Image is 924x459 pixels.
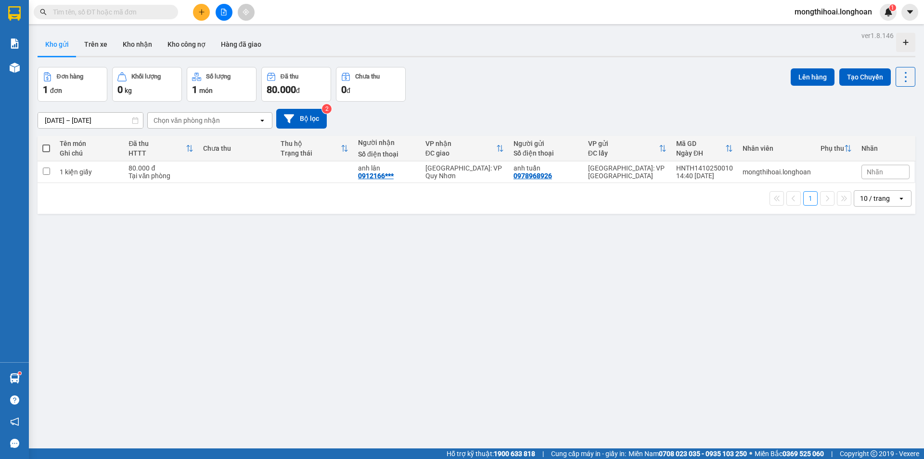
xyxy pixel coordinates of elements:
th: Toggle SortBy [124,136,198,161]
div: 80.000 đ [128,164,193,172]
button: Kho gửi [38,33,77,56]
div: Tên món [60,140,119,147]
th: Toggle SortBy [583,136,671,161]
div: Nhân viên [743,144,811,152]
span: aim [243,9,249,15]
div: 1 kiện giấy [60,168,119,176]
span: | [542,448,544,459]
strong: 0369 525 060 [783,450,824,458]
button: Bộ lọc [276,109,327,129]
span: mongthihoai.longhoan [787,6,880,18]
div: mongthihoai.longhoan [743,168,811,176]
div: Người gửi [513,140,578,147]
div: Nhãn [861,144,910,152]
div: ĐC lấy [588,149,659,157]
div: [GEOGRAPHIC_DATA]: VP Quy Nhơn [425,164,504,180]
div: Chưa thu [355,73,380,80]
div: 14:40 [DATE] [676,172,733,180]
span: question-circle [10,395,19,405]
div: Chưa thu [203,144,271,152]
img: warehouse-icon [10,373,20,383]
button: Kho nhận [115,33,160,56]
span: search [40,9,47,15]
span: copyright [871,450,877,457]
button: Đã thu80.000đ [261,67,331,102]
div: Số lượng [206,73,231,80]
div: VP gửi [588,140,659,147]
button: Chưa thu0đ [336,67,406,102]
div: Số điện thoại [513,149,578,157]
span: message [10,439,19,448]
div: [GEOGRAPHIC_DATA]: VP [GEOGRAPHIC_DATA] [588,164,667,180]
span: 80.000 [267,84,296,95]
button: Lên hàng [791,68,834,86]
span: Miền Nam [629,448,747,459]
strong: 1900 633 818 [494,450,535,458]
button: Kho công nợ [160,33,213,56]
button: Tạo Chuyến [839,68,891,86]
span: Cung cấp máy in - giấy in: [551,448,626,459]
span: | [831,448,833,459]
span: plus [198,9,205,15]
div: Khối lượng [131,73,161,80]
button: aim [238,4,255,21]
span: ⚪️ [749,452,752,456]
div: Đã thu [281,73,298,80]
span: 0 [341,84,346,95]
div: Tại văn phòng [128,172,193,180]
span: 1 [891,4,894,11]
div: Mã GD [676,140,725,147]
img: icon-new-feature [884,8,893,16]
span: file-add [220,9,227,15]
div: Ngày ĐH [676,149,725,157]
span: caret-down [906,8,914,16]
sup: 1 [18,372,21,375]
button: Số lượng1món [187,67,257,102]
div: HNTH1410250010 [676,164,733,172]
button: Trên xe [77,33,115,56]
div: ver 1.8.146 [861,30,894,41]
span: notification [10,417,19,426]
span: Hỗ trợ kỹ thuật: [447,448,535,459]
input: Tìm tên, số ĐT hoặc mã đơn [53,7,167,17]
span: 1 [192,84,197,95]
span: đ [346,87,350,94]
div: Đã thu [128,140,186,147]
div: 0978968926 [513,172,552,180]
span: kg [125,87,132,94]
span: 0 [117,84,123,95]
button: plus [193,4,210,21]
div: anh lân [358,164,416,172]
div: 10 / trang [860,194,890,203]
div: Thu hộ [281,140,341,147]
button: Đơn hàng1đơn [38,67,107,102]
div: Trạng thái [281,149,341,157]
div: Số điện thoại [358,150,416,158]
div: Tạo kho hàng mới [896,33,915,52]
span: Miền Bắc [755,448,824,459]
button: Khối lượng0kg [112,67,182,102]
sup: 2 [322,104,332,114]
button: 1 [803,191,818,206]
input: Select a date range. [38,113,143,128]
th: Toggle SortBy [816,136,857,161]
div: ĐC giao [425,149,496,157]
span: đơn [50,87,62,94]
span: món [199,87,213,94]
div: HTTT [128,149,186,157]
div: Phụ thu [821,144,844,152]
div: Người nhận [358,139,416,146]
span: 1 [43,84,48,95]
th: Toggle SortBy [276,136,353,161]
sup: 1 [889,4,896,11]
img: solution-icon [10,39,20,49]
div: Ghi chú [60,149,119,157]
img: logo-vxr [8,6,21,21]
th: Toggle SortBy [671,136,738,161]
button: file-add [216,4,232,21]
div: Đơn hàng [57,73,83,80]
div: VP nhận [425,140,496,147]
span: đ [296,87,300,94]
img: warehouse-icon [10,63,20,73]
svg: open [258,117,266,124]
